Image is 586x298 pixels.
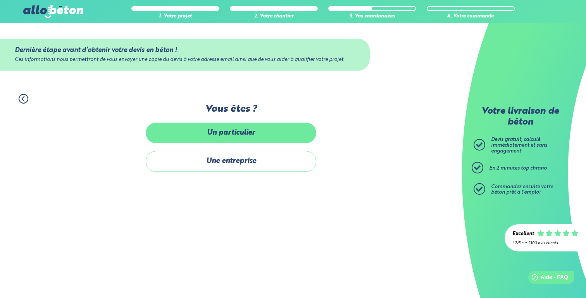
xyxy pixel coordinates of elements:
div: Dernière étape avant d’obtenir votre devis en béton ! [15,47,355,54]
label: Vous êtes ? [146,104,316,115]
iframe: Help widget launcher [517,268,577,289]
div: 3. Vos coordonnées [328,14,416,19]
img: allobéton [23,5,83,18]
label: Une entreprise [146,151,316,172]
div: 2. Votre chantier [230,14,318,19]
label: Un particulier [146,123,316,143]
div: 1. Votre projet [131,14,219,19]
div: Ces informations nous permettront de vous envoyer une copie du devis à votre adresse email ainsi ... [15,57,355,63]
div: 4. Votre commande [427,14,515,19]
